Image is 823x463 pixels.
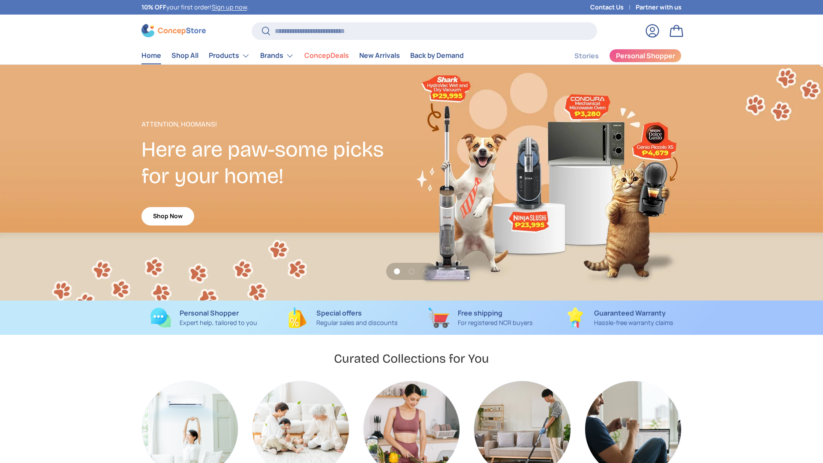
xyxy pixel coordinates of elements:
summary: Products [204,47,255,64]
a: Sign up now [212,3,247,11]
summary: Brands [255,47,299,64]
nav: Secondary [554,47,682,64]
strong: Guaranteed Warranty [594,308,666,318]
nav: Primary [141,47,464,64]
a: Contact Us [590,3,636,12]
a: Partner with us [636,3,682,12]
h2: Here are paw-some picks for your home! [141,136,411,189]
a: Products [209,47,250,64]
a: ConcepDeals [304,47,349,64]
p: Hassle-free warranty claims [594,318,673,328]
strong: 10% OFF [141,3,166,11]
a: Shop All [171,47,198,64]
a: Stories [574,48,599,64]
p: Expert help, tailored to you [180,318,257,328]
a: Personal Shopper [609,49,682,63]
h2: Curated Collections for You [334,351,489,367]
p: Regular sales and discounts [316,318,398,328]
a: Personal Shopper Expert help, tailored to you [141,307,266,328]
p: your first order! . [141,3,249,12]
a: Back by Demand [410,47,464,64]
a: Special offers Regular sales and discounts [280,307,405,328]
a: Shop Now [141,207,194,225]
strong: Free shipping [458,308,502,318]
a: Free shipping For registered NCR buyers [418,307,543,328]
img: ConcepStore [141,24,206,37]
p: Attention, Hoomans! [141,119,411,129]
a: New Arrivals [359,47,400,64]
a: Guaranteed Warranty Hassle-free warranty claims [557,307,682,328]
p: For registered NCR buyers [458,318,533,328]
strong: Special offers [316,308,362,318]
span: Personal Shopper [616,52,675,59]
a: Home [141,47,161,64]
strong: Personal Shopper [180,308,239,318]
a: Brands [260,47,294,64]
